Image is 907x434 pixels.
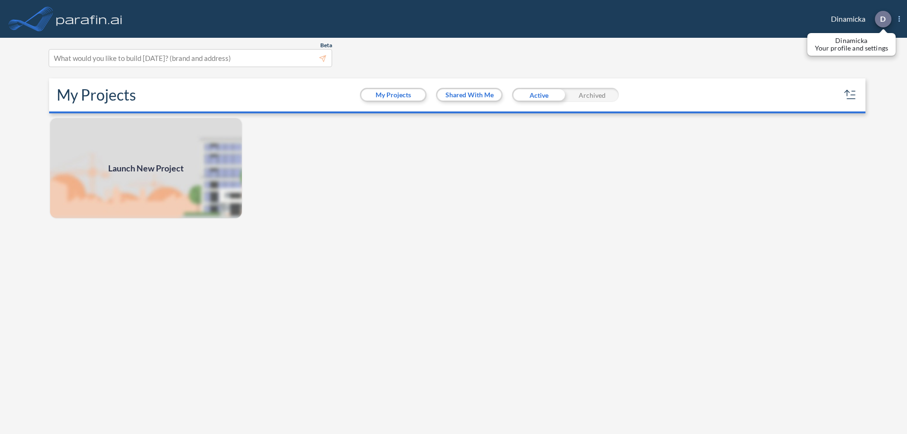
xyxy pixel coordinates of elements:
[108,162,184,175] span: Launch New Project
[320,42,332,49] span: Beta
[880,15,886,23] p: D
[815,44,888,52] p: Your profile and settings
[49,117,243,219] img: add
[54,9,124,28] img: logo
[437,89,501,101] button: Shared With Me
[565,88,619,102] div: Archived
[361,89,425,101] button: My Projects
[57,86,136,104] h2: My Projects
[512,88,565,102] div: Active
[815,37,888,44] p: Dinamicka
[49,117,243,219] a: Launch New Project
[817,11,900,27] div: Dinamicka
[843,87,858,102] button: sort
